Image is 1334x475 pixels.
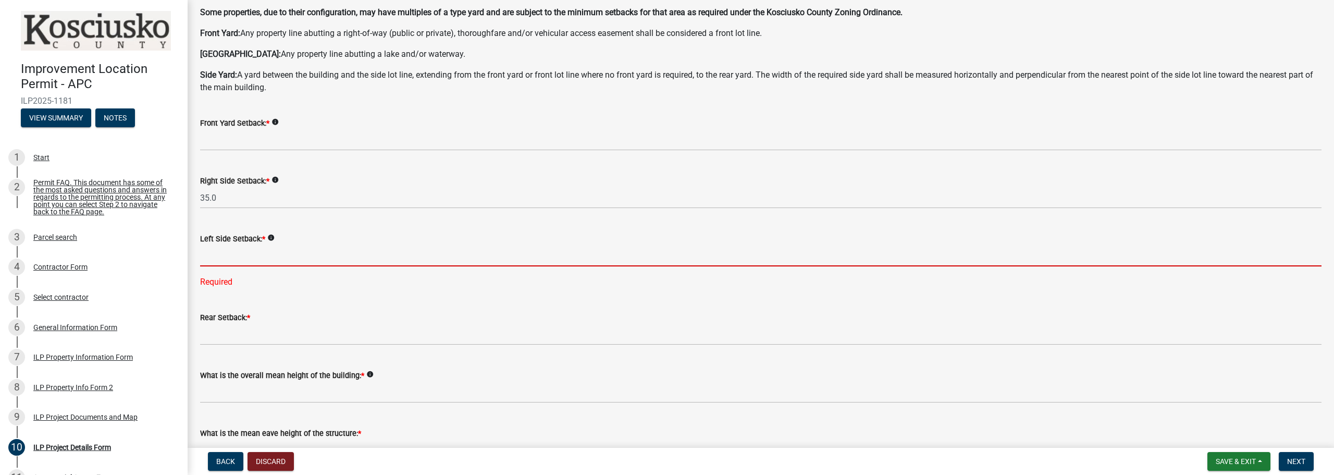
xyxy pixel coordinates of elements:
button: Discard [248,452,294,471]
button: Back [208,452,243,471]
div: 3 [8,229,25,246]
div: General Information Form [33,324,117,331]
div: Contractor Form [33,263,88,271]
div: 8 [8,379,25,396]
label: What is the mean eave height of the structure: [200,430,361,437]
span: Next [1287,457,1305,466]
div: Start [33,154,50,161]
i: info [271,118,279,126]
span: Save & Exit [1216,457,1256,466]
span: ILP2025-1181 [21,96,167,106]
button: Next [1279,452,1314,471]
h4: Improvement Location Permit - APC [21,62,179,92]
strong: Front Yard: [200,28,240,38]
p: A yard between the building and the side lot line, extending from the front yard or front lot lin... [200,69,1321,94]
div: 4 [8,259,25,275]
label: Front Yard Setback: [200,120,269,127]
div: Required [200,276,1321,288]
div: ILP Project Details Form [33,444,111,451]
strong: Side Yard: [200,70,237,80]
div: ILP Property Information Form [33,354,133,361]
button: View Summary [21,108,91,127]
i: info [271,176,279,184]
img: Kosciusko County, Indiana [21,11,171,51]
label: Right Side Setback: [200,178,269,185]
div: 9 [8,409,25,425]
strong: Some properties, due to their configuration, may have multiples of a type yard and are subject to... [200,7,903,17]
div: ILP Project Documents and Map [33,413,138,421]
div: 7 [8,349,25,366]
wm-modal-confirm: Notes [95,114,135,123]
label: What is the overall mean height of the building: [200,372,364,380]
p: Any property line abutting a lake and/or waterway. [200,48,1321,60]
div: 5 [8,289,25,306]
div: 10 [8,439,25,456]
strong: [GEOGRAPHIC_DATA]: [200,49,281,59]
span: Back [216,457,235,466]
div: ILP Property Info Form 2 [33,384,113,391]
div: Parcel search [33,234,77,241]
div: 2 [8,179,25,196]
label: Rear Setback: [200,314,250,322]
button: Notes [95,108,135,127]
div: Permit FAQ. This document has some of the most asked questions and answers in regards to the perm... [33,179,171,215]
label: Left Side Setback: [200,236,265,243]
div: 6 [8,319,25,336]
i: info [267,234,275,241]
div: 1 [8,149,25,166]
div: Select contractor [33,294,89,301]
i: info [366,371,374,378]
button: Save & Exit [1207,452,1270,471]
p: Any property line abutting a right-of-way (public or private), thoroughfare and/or vehicular acce... [200,27,1321,40]
wm-modal-confirm: Summary [21,114,91,123]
